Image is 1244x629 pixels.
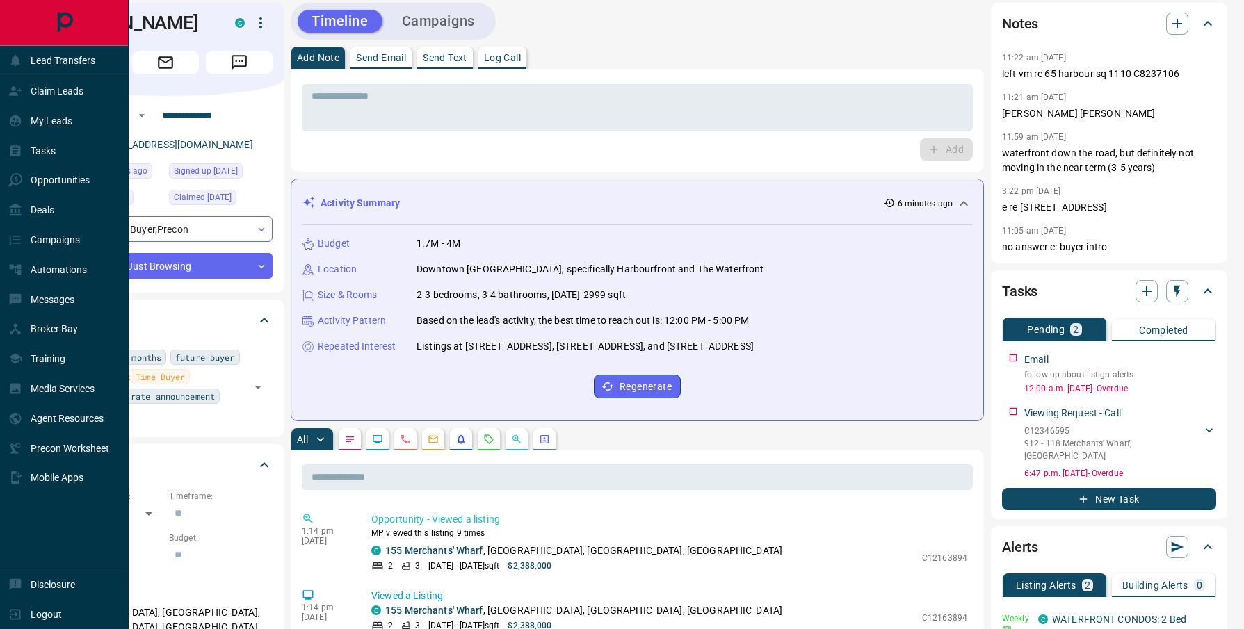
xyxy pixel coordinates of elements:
[1073,325,1079,334] p: 2
[455,434,467,445] svg: Listing Alerts
[344,434,355,445] svg: Notes
[417,313,749,328] p: Based on the lead's activity, the best time to reach out is: 12:00 PM - 5:00 PM
[1002,536,1038,558] h2: Alerts
[371,512,967,527] p: Opportunity - Viewed a listing
[318,313,386,328] p: Activity Pattern
[385,544,782,558] p: , [GEOGRAPHIC_DATA], [GEOGRAPHIC_DATA], [GEOGRAPHIC_DATA]
[428,434,439,445] svg: Emails
[318,262,357,277] p: Location
[1002,53,1066,63] p: 11:22 am [DATE]
[1002,200,1216,215] p: e re [STREET_ADDRESS]
[1024,422,1216,465] div: C12346595912 - 118 Merchants' Wharf,[GEOGRAPHIC_DATA]
[1024,352,1049,367] p: Email
[1002,146,1216,175] p: waterfront down the road, but definitely not moving in the near term (3-5 years)
[132,51,199,74] span: Email
[96,139,253,150] a: [EMAIL_ADDRESS][DOMAIN_NAME]
[1016,580,1076,590] p: Listing Alerts
[371,527,967,539] p: MP viewed this listing 9 times
[1002,240,1216,254] p: no answer e: buyer intro
[1027,325,1065,334] p: Pending
[1002,530,1216,564] div: Alerts
[511,434,522,445] svg: Opportunities
[169,163,273,183] div: Thu Feb 01 2024
[106,370,186,384] span: First Time Buyer
[417,236,460,251] p: 1.7M - 4M
[206,51,273,74] span: Message
[388,559,393,572] p: 2
[169,532,273,544] p: Budget:
[169,190,273,209] div: Thu Feb 01 2024
[1024,382,1216,395] p: 12:00 a.m. [DATE] - Overdue
[372,434,383,445] svg: Lead Browsing Activity
[417,339,754,354] p: Listings at [STREET_ADDRESS], [STREET_ADDRESS], and [STREET_ADDRESS]
[1002,275,1216,308] div: Tasks
[371,605,381,615] div: condos.ca
[297,53,339,63] p: Add Note
[302,526,350,536] p: 1:14 pm
[1024,437,1202,462] p: 912 - 118 Merchants' Wharf , [GEOGRAPHIC_DATA]
[922,612,967,624] p: C12163894
[58,12,214,34] h1: [PERSON_NAME]
[417,288,626,302] p: 2-3 bedrooms, 3-4 bathrooms, [DATE]-2999 sqft
[318,236,350,251] p: Budget
[417,262,764,277] p: Downtown [GEOGRAPHIC_DATA], specifically Harbourfront and The Waterfront
[169,490,273,503] p: Timeframe:
[298,10,382,33] button: Timeline
[539,434,550,445] svg: Agent Actions
[58,448,273,482] div: Criteria
[1002,67,1216,81] p: left vm re 65 harbour sq 1110 C8237106
[1139,325,1188,335] p: Completed
[1122,580,1188,590] p: Building Alerts
[318,288,378,302] p: Size & Rooms
[484,53,521,63] p: Log Call
[1085,580,1090,590] p: 2
[371,546,381,555] div: condos.ca
[1002,13,1038,35] h2: Notes
[356,53,406,63] p: Send Email
[297,434,308,444] p: All
[922,552,967,564] p: C12163894
[174,190,232,204] span: Claimed [DATE]
[388,10,489,33] button: Campaigns
[58,589,273,601] p: Areas Searched:
[1002,612,1030,625] p: Weekly
[318,339,396,354] p: Repeated Interest
[1002,92,1066,102] p: 11:21 am [DATE]
[134,107,150,124] button: Open
[415,559,420,572] p: 3
[174,164,238,178] span: Signed up [DATE]
[302,603,350,612] p: 1:14 pm
[423,53,467,63] p: Send Text
[1197,580,1202,590] p: 0
[1024,425,1202,437] p: C12346595
[483,434,494,445] svg: Requests
[1024,467,1216,480] p: 6:47 p.m. [DATE] - Overdue
[175,350,234,364] span: future buyer
[235,18,245,28] div: condos.ca
[302,190,972,216] div: Activity Summary6 minutes ago
[248,377,268,397] button: Open
[1002,488,1216,510] button: New Task
[594,375,681,398] button: Regenerate
[302,612,350,622] p: [DATE]
[131,389,215,403] span: rate announcement
[321,196,400,211] p: Activity Summary
[400,434,411,445] svg: Calls
[1002,280,1037,302] h2: Tasks
[1002,7,1216,40] div: Notes
[1024,368,1216,381] p: follow up about listign alerts
[371,589,967,603] p: Viewed a Listing
[508,559,551,572] p: $2,388,000
[1038,614,1048,624] div: condos.ca
[385,603,782,618] p: , [GEOGRAPHIC_DATA], [GEOGRAPHIC_DATA], [GEOGRAPHIC_DATA]
[1002,132,1066,142] p: 11:59 am [DATE]
[1002,186,1061,196] p: 3:22 pm [DATE]
[58,304,273,337] div: Tags
[1002,106,1216,121] p: [PERSON_NAME] [PERSON_NAME]
[385,605,483,616] a: 155 Merchants' Wharf
[58,216,273,242] div: Buyer , Precon
[1002,226,1066,236] p: 11:05 am [DATE]
[385,545,483,556] a: 155 Merchants' Wharf
[1024,406,1121,420] p: Viewing Request - Call
[302,536,350,546] p: [DATE]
